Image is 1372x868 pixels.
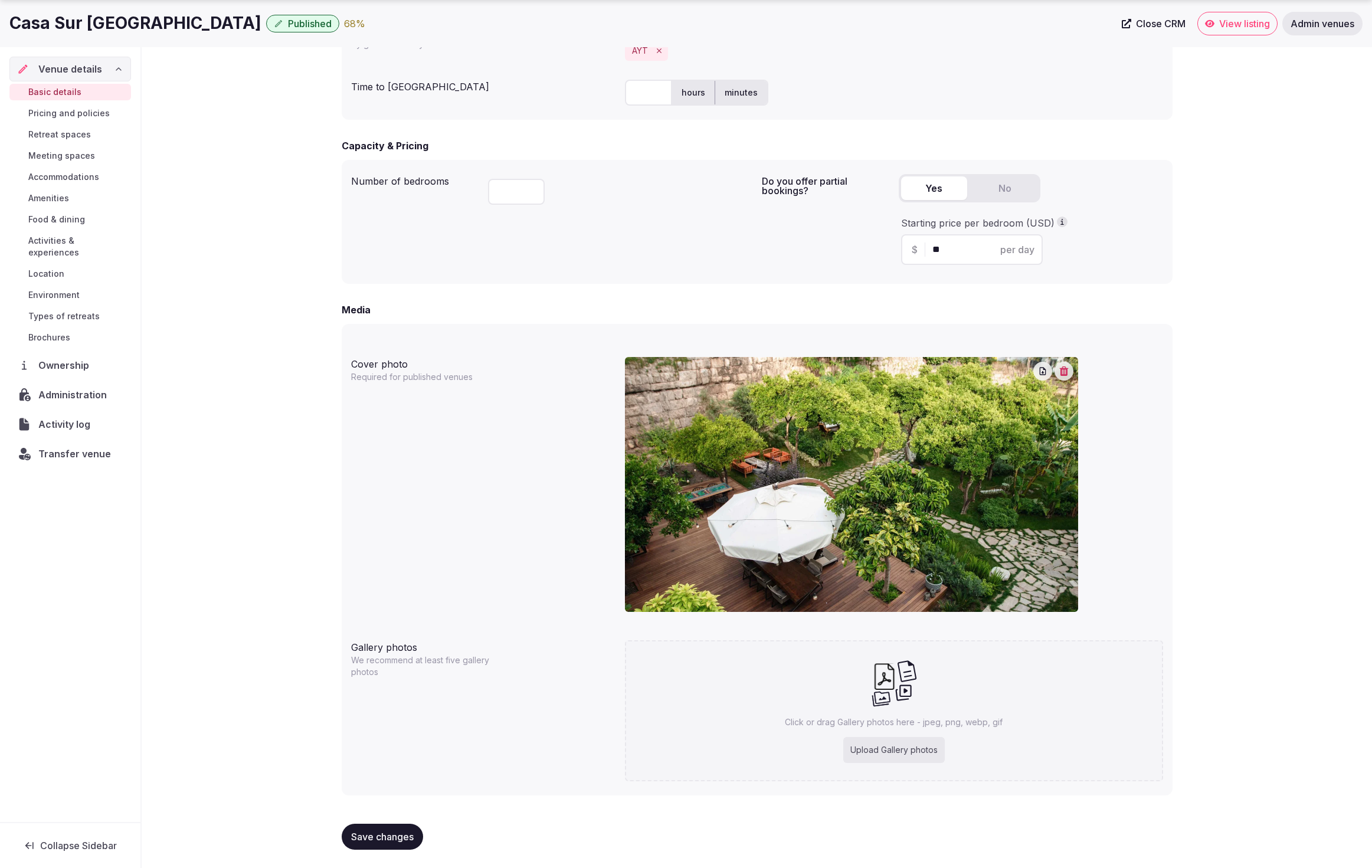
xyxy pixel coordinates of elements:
a: Types of retreats [9,308,131,325]
div: Number of bedrooms [351,169,479,188]
h1: Casa Sur [GEOGRAPHIC_DATA] [9,12,261,35]
button: Yes [901,176,967,200]
span: Transfer venue [38,447,111,461]
a: Amenities [9,190,131,207]
span: Published [288,18,332,30]
img: 7ea2dbe9.jpeg [625,357,1078,612]
button: Save changes [342,824,423,850]
span: Close CRM [1136,18,1186,30]
label: minutes [715,77,767,108]
a: Administration [9,382,131,407]
span: Venue details [38,62,102,76]
p: Click or drag Gallery photos here - jpeg, png, webp, gif [785,716,1003,728]
div: Upload Gallery photos [843,737,945,763]
button: Collapse Sidebar [9,833,131,859]
div: Time to [GEOGRAPHIC_DATA] [351,75,615,94]
span: Administration [38,388,112,402]
button: Transfer venue [9,441,131,466]
a: Environment [9,287,131,303]
a: Location [9,266,131,282]
h2: Capacity & Pricing [342,139,428,153]
div: Gallery photos [351,636,615,654]
button: No [972,176,1038,200]
span: Retreat spaces [28,129,91,140]
button: AYT [632,45,648,57]
p: Required for published venues [351,371,502,383]
a: Admin venues [1282,12,1363,35]
a: Meeting spaces [9,148,131,164]
span: Environment [28,289,80,301]
span: Activities & experiences [28,235,126,258]
a: Ownership [9,353,131,378]
label: hours [672,77,715,108]
span: Location [28,268,64,280]
div: Cover photo [351,352,615,371]
span: Ownership [38,358,94,372]
a: Brochures [9,329,131,346]
div: 68 % [344,17,365,31]
label: Do you offer partial bookings? [762,176,889,195]
a: View listing [1197,12,1278,35]
h2: Media [342,303,371,317]
span: Accommodations [28,171,99,183]
span: View listing [1219,18,1270,30]
span: Amenities [28,192,69,204]
span: Activity log [38,417,95,431]
p: We recommend at least five gallery photos [351,654,502,678]
span: Pricing and policies [28,107,110,119]
span: per day [1000,243,1034,257]
button: Remove AYT [653,44,666,57]
a: Basic details [9,84,131,100]
button: 68% [344,17,365,31]
a: Close CRM [1115,12,1193,35]
a: Pricing and policies [9,105,131,122]
a: Food & dining [9,211,131,228]
a: Activity log [9,412,131,437]
a: Accommodations [9,169,131,185]
span: Basic details [28,86,81,98]
span: Food & dining [28,214,85,225]
a: Retreat spaces [9,126,131,143]
span: $ [912,243,918,257]
span: Save changes [351,831,414,843]
span: Admin venues [1291,18,1354,30]
button: Published [266,15,339,32]
div: Starting price per bedroom (USD) [901,217,1161,230]
span: Types of retreats [28,310,100,322]
span: Meeting spaces [28,150,95,162]
span: Collapse Sidebar [40,840,117,851]
a: Activities & experiences [9,232,131,261]
span: Brochures [28,332,70,343]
